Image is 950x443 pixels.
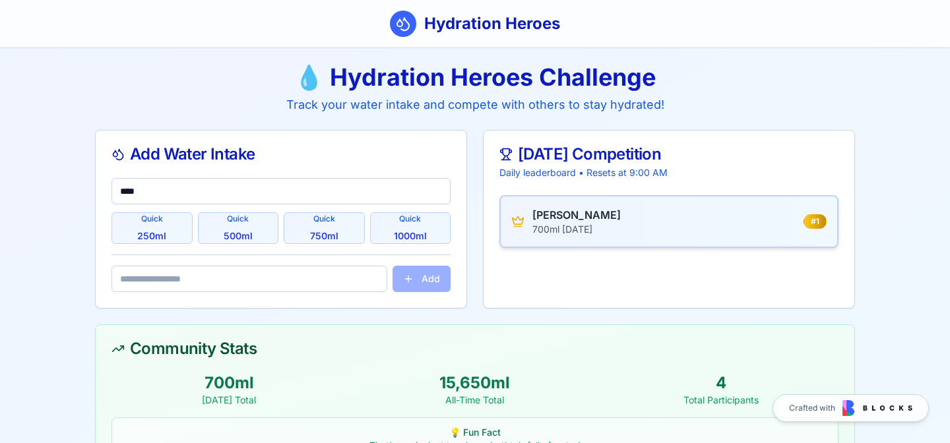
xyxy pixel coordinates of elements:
[137,229,166,243] span: 250 ml
[603,372,839,394] div: 4
[358,372,593,394] div: 15,650 ml
[358,394,593,407] div: All-Time Total
[499,146,839,162] div: [DATE] Competition
[399,214,421,224] span: Quick
[111,341,839,357] div: Community Stats
[198,212,279,244] button: Quick500ml
[111,394,347,407] div: [DATE] Total
[227,214,249,224] span: Quick
[842,400,912,416] img: Blocks
[789,403,835,413] span: Crafted with
[313,214,335,224] span: Quick
[499,166,839,179] p: Daily leaderboard • Resets at 9:00 AM
[111,212,193,244] button: Quick250ml
[310,229,338,243] span: 750 ml
[111,372,347,394] div: 700 ml
[111,146,451,162] div: Add Water Intake
[603,394,839,407] div: Total Participants
[804,214,827,229] div: # 1
[224,229,253,243] span: 500 ml
[394,229,427,243] span: 1000 ml
[532,223,621,236] div: 700 ml [DATE]
[120,426,830,439] div: 💡 Fun Fact
[95,64,855,90] h1: 💧 Hydration Heroes Challenge
[773,394,929,422] a: Crafted with
[532,207,621,223] div: [PERSON_NAME]
[95,96,855,114] p: Track your water intake and compete with others to stay hydrated!
[370,212,451,244] button: Quick1000ml
[424,13,560,34] h1: Hydration Heroes
[141,214,163,224] span: Quick
[284,212,365,244] button: Quick750ml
